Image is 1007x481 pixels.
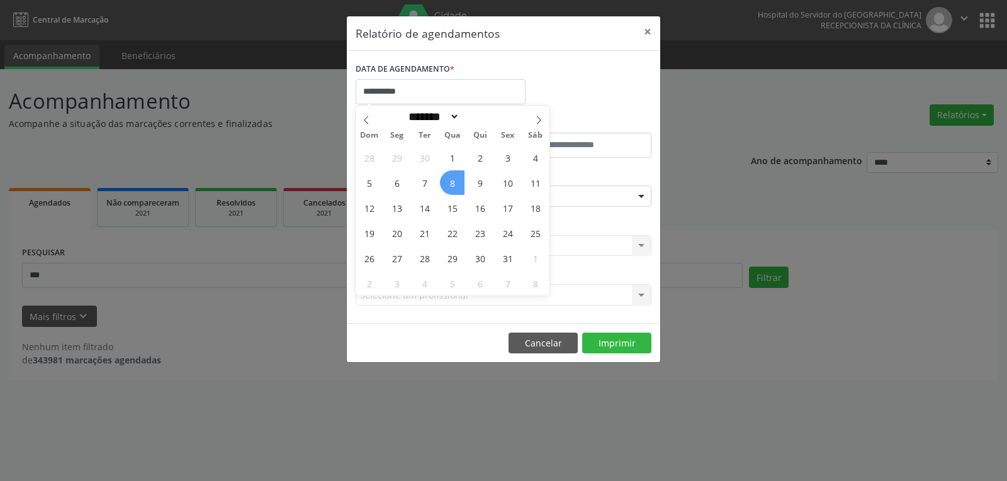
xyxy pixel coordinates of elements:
[385,170,409,195] span: Outubro 6, 2025
[509,333,578,354] button: Cancelar
[468,196,492,220] span: Outubro 16, 2025
[440,196,464,220] span: Outubro 15, 2025
[440,246,464,270] span: Outubro 29, 2025
[356,60,454,79] label: DATA DE AGENDAMENTO
[357,196,381,220] span: Outubro 12, 2025
[440,145,464,170] span: Outubro 1, 2025
[357,221,381,245] span: Outubro 19, 2025
[412,196,437,220] span: Outubro 14, 2025
[468,221,492,245] span: Outubro 23, 2025
[412,221,437,245] span: Outubro 21, 2025
[523,170,548,195] span: Outubro 11, 2025
[507,113,651,133] label: ATÉ
[383,131,411,140] span: Seg
[582,333,651,354] button: Imprimir
[494,131,522,140] span: Sex
[468,145,492,170] span: Outubro 2, 2025
[523,246,548,270] span: Novembro 1, 2025
[635,16,660,47] button: Close
[468,246,492,270] span: Outubro 30, 2025
[412,271,437,296] span: Novembro 4, 2025
[412,145,437,170] span: Setembro 30, 2025
[356,25,500,41] h5: Relatório de agendamentos
[495,271,520,296] span: Novembro 7, 2025
[385,271,409,296] span: Novembro 3, 2025
[523,145,548,170] span: Outubro 4, 2025
[385,221,409,245] span: Outubro 20, 2025
[357,170,381,195] span: Outubro 5, 2025
[440,271,464,296] span: Novembro 5, 2025
[357,145,381,170] span: Setembro 28, 2025
[439,131,466,140] span: Qua
[459,110,501,123] input: Year
[357,271,381,296] span: Novembro 2, 2025
[404,110,459,123] select: Month
[385,246,409,270] span: Outubro 27, 2025
[385,196,409,220] span: Outubro 13, 2025
[411,131,439,140] span: Ter
[523,196,548,220] span: Outubro 18, 2025
[468,271,492,296] span: Novembro 6, 2025
[440,221,464,245] span: Outubro 22, 2025
[466,131,494,140] span: Qui
[468,170,492,195] span: Outubro 9, 2025
[495,196,520,220] span: Outubro 17, 2025
[385,145,409,170] span: Setembro 29, 2025
[495,246,520,270] span: Outubro 31, 2025
[522,131,549,140] span: Sáb
[356,131,383,140] span: Dom
[412,170,437,195] span: Outubro 7, 2025
[523,271,548,296] span: Novembro 8, 2025
[440,170,464,195] span: Outubro 8, 2025
[495,170,520,195] span: Outubro 10, 2025
[357,246,381,270] span: Outubro 26, 2025
[412,246,437,270] span: Outubro 28, 2025
[495,221,520,245] span: Outubro 24, 2025
[523,221,548,245] span: Outubro 25, 2025
[495,145,520,170] span: Outubro 3, 2025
